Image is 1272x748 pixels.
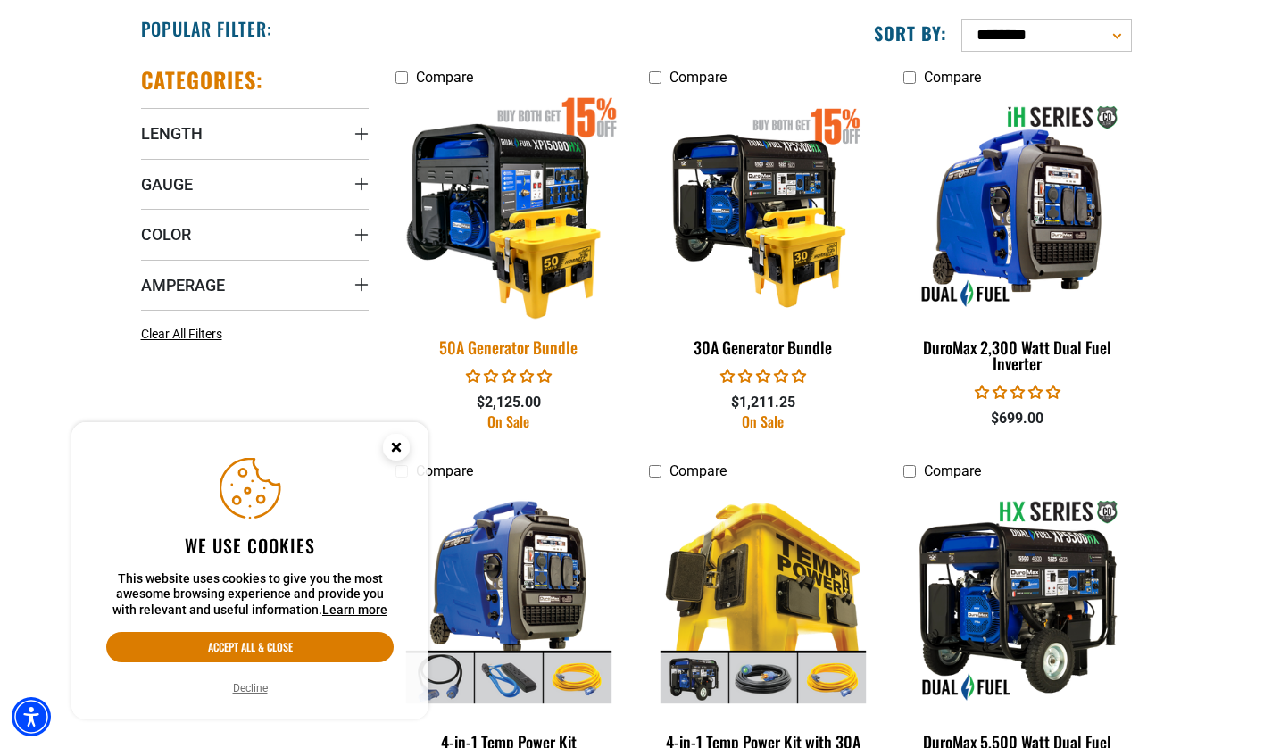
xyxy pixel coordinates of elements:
[106,534,394,557] h2: We use cookies
[874,21,947,45] label: Sort by:
[141,275,225,295] span: Amperage
[141,325,229,344] a: Clear All Filters
[12,697,51,736] div: Accessibility Menu
[395,414,623,428] div: On Sale
[141,66,264,94] h2: Categories:
[395,339,623,355] div: 50A Generator Bundle
[141,260,369,310] summary: Amperage
[141,224,191,245] span: Color
[903,95,1131,382] a: DuroMax 2,300 Watt Dual Fuel Inverter DuroMax 2,300 Watt Dual Fuel Inverter
[384,92,634,320] img: 50A Generator Bundle
[364,422,428,478] button: Close this option
[649,392,877,413] div: $1,211.25
[649,339,877,355] div: 30A Generator Bundle
[466,368,552,385] span: 0.00 stars
[141,209,369,259] summary: Color
[669,462,727,479] span: Compare
[416,69,473,86] span: Compare
[141,123,203,144] span: Length
[924,69,981,86] span: Compare
[905,497,1130,702] img: DuroMax 5,500 Watt Dual Fuel Generator
[141,159,369,209] summary: Gauge
[141,174,193,195] span: Gauge
[395,392,623,413] div: $2,125.00
[924,462,981,479] span: Compare
[975,384,1060,401] span: 0.00 stars
[903,408,1131,429] div: $699.00
[106,571,394,619] p: This website uses cookies to give you the most awesome browsing experience and provide you with r...
[649,95,877,366] a: 30A Generator Bundle 30A Generator Bundle
[228,679,273,697] button: Decline
[905,104,1130,309] img: DuroMax 2,300 Watt Dual Fuel Inverter
[649,414,877,428] div: On Sale
[903,339,1131,371] div: DuroMax 2,300 Watt Dual Fuel Inverter
[141,17,272,40] h2: Popular Filter:
[396,497,621,702] img: 4-in-1 Temp Power Kit
[322,603,387,617] a: This website uses cookies to give you the most awesome browsing experience and provide you with r...
[71,422,428,720] aside: Cookie Consent
[720,368,806,385] span: 0.00 stars
[106,632,394,662] button: Accept all & close
[651,104,876,309] img: 30A Generator Bundle
[141,108,369,158] summary: Length
[141,327,222,341] span: Clear All Filters
[651,497,876,702] img: 4-in-1 Temp Power Kit with 30A Generator
[395,95,623,366] a: 50A Generator Bundle 50A Generator Bundle
[416,462,473,479] span: Compare
[669,69,727,86] span: Compare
